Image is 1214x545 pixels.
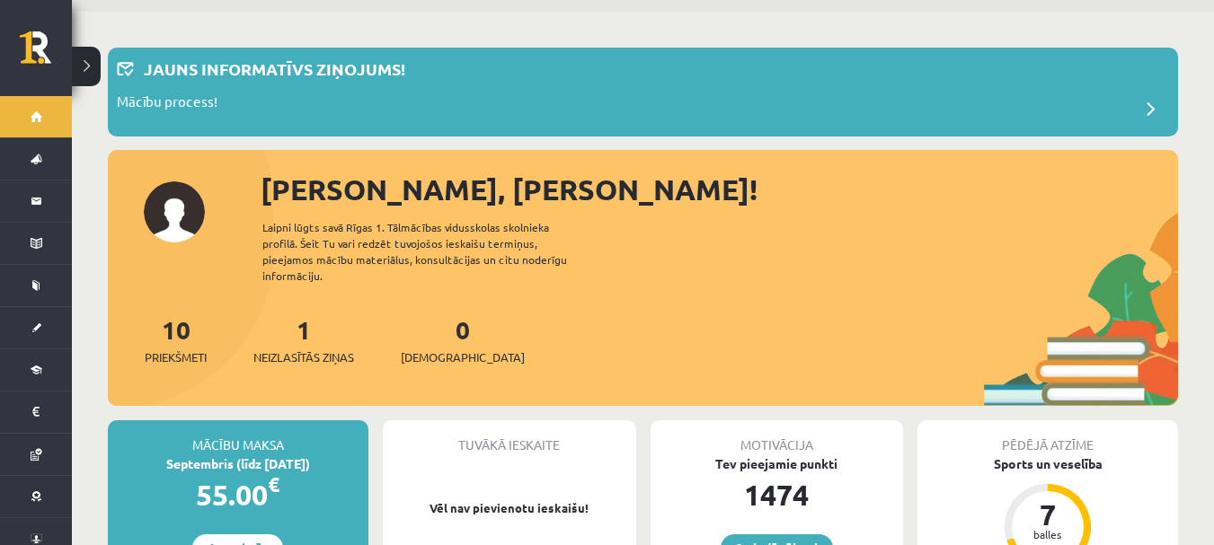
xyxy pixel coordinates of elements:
p: Vēl nav pievienotu ieskaišu! [392,499,627,517]
div: Sports un veselība [917,454,1178,473]
span: [DEMOGRAPHIC_DATA] [401,348,525,366]
a: 10Priekšmeti [145,313,207,366]
div: Pēdējā atzīme [917,420,1178,454]
div: Mācību maksa [108,420,368,454]
a: 0[DEMOGRAPHIC_DATA] [401,313,525,366]
a: 1Neizlasītās ziņas [253,313,354,366]
a: Rīgas 1. Tālmācības vidusskola [20,31,72,76]
div: Tuvākā ieskaite [383,420,636,454]
span: € [268,471,279,497]
span: Neizlasītās ziņas [253,348,354,366]
div: balles [1021,529,1075,540]
div: Motivācija [651,420,904,454]
div: 55.00 [108,473,368,516]
div: 1474 [651,473,904,516]
p: Jauns informatīvs ziņojums! [144,57,405,81]
a: Jauns informatīvs ziņojums! Mācību process! [117,57,1169,127]
div: Laipni lūgts savā Rīgas 1. Tālmācības vidusskolas skolnieka profilā. Šeit Tu vari redzēt tuvojošo... [262,219,598,284]
div: 7 [1021,500,1075,529]
div: Septembris (līdz [DATE]) [108,454,368,473]
p: Mācību process! [117,92,217,117]
div: [PERSON_NAME], [PERSON_NAME]! [261,168,1178,211]
span: Priekšmeti [145,348,207,366]
div: Tev pieejamie punkti [651,454,904,473]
